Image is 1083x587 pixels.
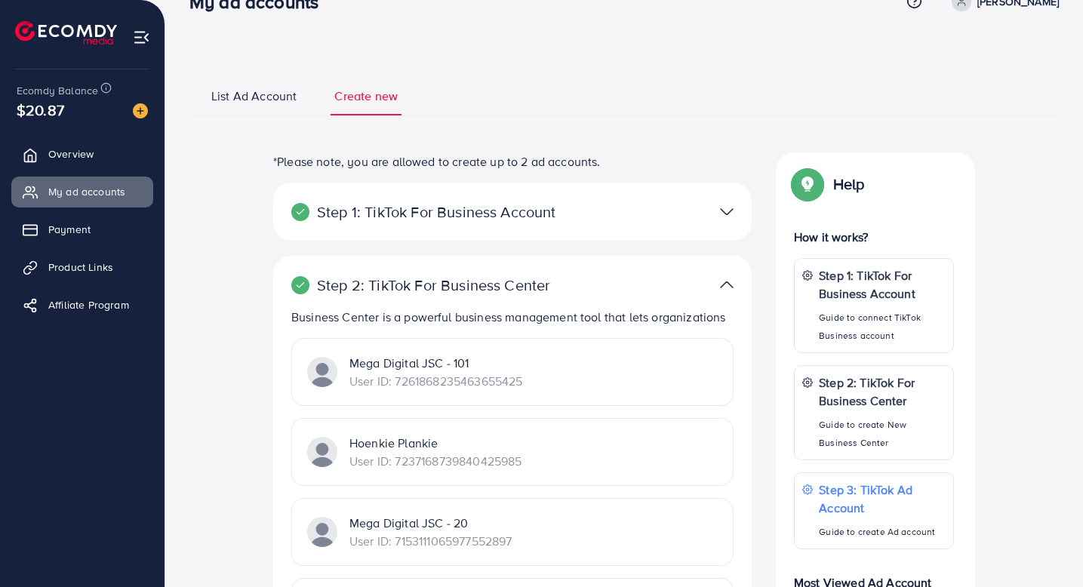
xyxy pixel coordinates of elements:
[17,83,98,98] span: Ecomdy Balance
[349,532,512,550] p: User ID: 7153111065977552897
[273,152,752,171] p: *Please note, you are allowed to create up to 2 ad accounts.
[48,260,113,275] span: Product Links
[48,184,125,199] span: My ad accounts
[291,276,578,294] p: Step 2: TikTok For Business Center
[1019,519,1072,576] iframe: Chat
[11,139,153,169] a: Overview
[291,203,578,221] p: Step 1: TikTok For Business Account
[819,266,946,303] p: Step 1: TikTok For Business Account
[819,481,946,517] p: Step 3: TikTok Ad Account
[334,88,398,105] span: Create new
[17,99,64,121] span: $20.87
[819,416,946,452] p: Guide to create New Business Center
[819,523,946,541] p: Guide to create Ad account
[349,354,522,372] p: Mega Digital JSC - 101
[133,103,148,118] img: image
[720,274,734,296] img: TikTok partner
[720,201,734,223] img: TikTok partner
[349,514,512,532] p: Mega Digital JSC - 20
[349,452,522,470] p: User ID: 7237168739840425985
[307,357,337,387] img: TikTok partner
[819,373,946,410] p: Step 2: TikTok For Business Center
[794,171,821,198] img: Popup guide
[15,21,117,45] img: logo
[349,434,522,452] p: Hoenkie Plankie
[211,88,297,105] span: List Ad Account
[48,146,94,161] span: Overview
[794,228,954,246] p: How it works?
[307,437,337,467] img: TikTok partner
[11,290,153,320] a: Affiliate Program
[819,309,946,345] p: Guide to connect TikTok Business account
[349,372,522,390] p: User ID: 7261868235463655425
[133,29,150,46] img: menu
[833,175,865,193] p: Help
[11,252,153,282] a: Product Links
[11,214,153,244] a: Payment
[291,308,734,326] p: Business Center is a powerful business management tool that lets organizations
[48,222,91,237] span: Payment
[11,177,153,207] a: My ad accounts
[48,297,129,312] span: Affiliate Program
[307,517,337,547] img: TikTok partner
